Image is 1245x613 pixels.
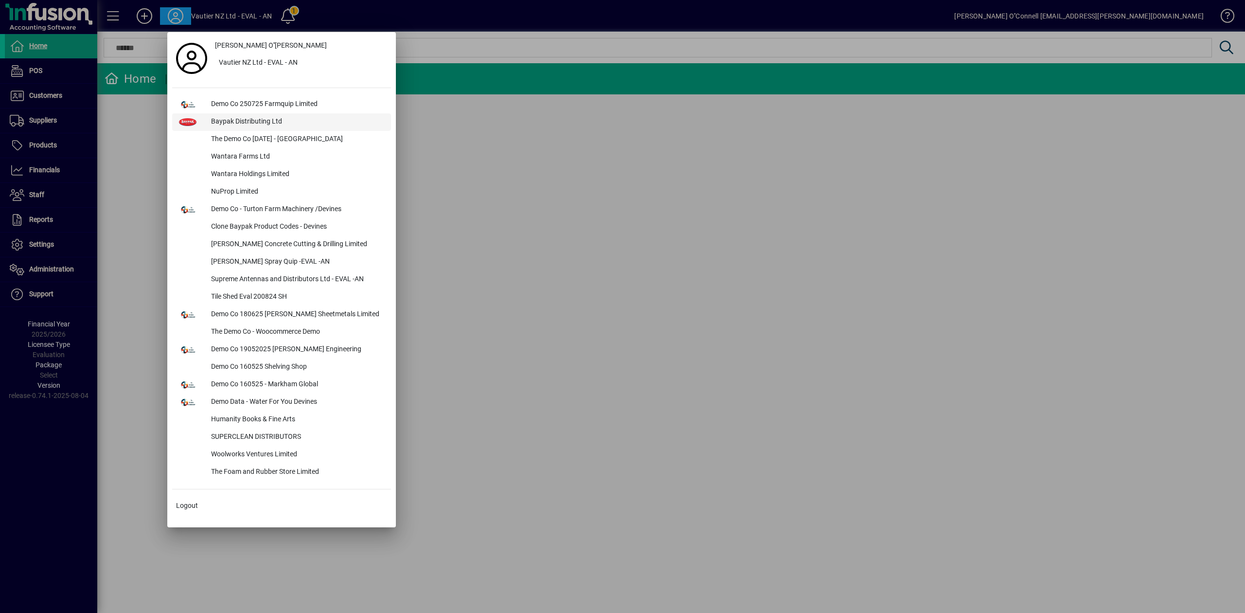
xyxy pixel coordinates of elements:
[203,271,391,288] div: Supreme Antennas and Distributors Ltd - EVAL -AN
[172,394,391,411] button: Demo Data - Water For You Devines
[172,50,211,67] a: Profile
[203,201,391,218] div: Demo Co - Turton Farm Machinery /Devines
[203,411,391,429] div: Humanity Books & Fine Arts
[172,411,391,429] button: Humanity Books & Fine Arts
[172,306,391,324] button: Demo Co 180625 [PERSON_NAME] Sheetmetals Limited
[203,288,391,306] div: Tile Shed Eval 200824 SH
[203,148,391,166] div: Wantara Farms Ltd
[203,324,391,341] div: The Demo Co - Woocommerce Demo
[203,96,391,113] div: Demo Co 250725 Farmquip Limited
[211,37,391,54] a: [PERSON_NAME] O''[PERSON_NAME]
[203,446,391,464] div: Woolworks Ventures Limited
[172,131,391,148] button: The Demo Co [DATE] - [GEOGRAPHIC_DATA]
[203,218,391,236] div: Clone Baypak Product Codes - Devines
[172,218,391,236] button: Clone Baypak Product Codes - Devines
[172,271,391,288] button: Supreme Antennas and Distributors Ltd - EVAL -AN
[215,40,327,51] span: [PERSON_NAME] O''[PERSON_NAME]
[172,166,391,183] button: Wantara Holdings Limited
[203,429,391,446] div: SUPERCLEAN DISTRIBUTORS
[203,253,391,271] div: [PERSON_NAME] Spray Quip -EVAL -AN
[203,236,391,253] div: [PERSON_NAME] Concrete Cutting & Drilling Limited
[172,341,391,359] button: Demo Co 19052025 [PERSON_NAME] Engineering
[172,288,391,306] button: Tile Shed Eval 200824 SH
[172,113,391,131] button: Baypak Distributing Ltd
[203,113,391,131] div: Baypak Distributing Ltd
[172,96,391,113] button: Demo Co 250725 Farmquip Limited
[172,236,391,253] button: [PERSON_NAME] Concrete Cutting & Drilling Limited
[203,183,391,201] div: NuProp Limited
[172,497,391,515] button: Logout
[211,54,391,72] button: Vautier NZ Ltd - EVAL - AN
[203,131,391,148] div: The Demo Co [DATE] - [GEOGRAPHIC_DATA]
[172,148,391,166] button: Wantara Farms Ltd
[172,324,391,341] button: The Demo Co - Woocommerce Demo
[176,501,198,511] span: Logout
[172,253,391,271] button: [PERSON_NAME] Spray Quip -EVAL -AN
[172,183,391,201] button: NuProp Limited
[172,376,391,394] button: Demo Co 160525 - Markham Global
[203,306,391,324] div: Demo Co 180625 [PERSON_NAME] Sheetmetals Limited
[172,359,391,376] button: Demo Co 160525 Shelving Shop
[203,341,391,359] div: Demo Co 19052025 [PERSON_NAME] Engineering
[203,376,391,394] div: Demo Co 160525 - Markham Global
[172,446,391,464] button: Woolworks Ventures Limited
[203,359,391,376] div: Demo Co 160525 Shelving Shop
[203,464,391,481] div: The Foam and Rubber Store Limited
[172,464,391,481] button: The Foam and Rubber Store Limited
[172,201,391,218] button: Demo Co - Turton Farm Machinery /Devines
[203,166,391,183] div: Wantara Holdings Limited
[203,394,391,411] div: Demo Data - Water For You Devines
[172,429,391,446] button: SUPERCLEAN DISTRIBUTORS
